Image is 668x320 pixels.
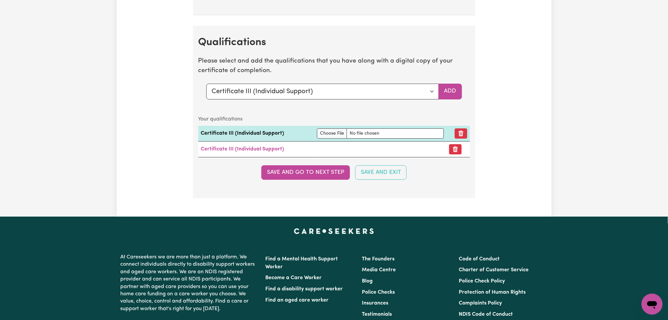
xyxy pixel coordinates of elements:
button: Remove certificate [449,144,462,154]
button: Save and go to next step [261,165,350,180]
a: Police Check Policy [459,279,505,284]
button: Remove qualification [455,128,467,139]
button: Save and Exit [355,165,407,180]
button: Add selected qualification [439,84,462,99]
caption: Your qualifications [198,113,470,126]
a: Insurances [362,301,389,306]
a: Complaints Policy [459,301,502,306]
p: Please select and add the qualifications that you have along with a digital copy of your certific... [198,57,470,76]
a: Media Centre [362,267,396,273]
p: At Careseekers we are more than just a platform. We connect individuals directly to disability su... [121,251,258,315]
a: Find a Mental Health Support Worker [266,256,338,270]
a: Charter of Customer Service [459,267,529,273]
a: Find a disability support worker [266,286,343,292]
a: Police Checks [362,290,395,295]
a: Protection of Human Rights [459,290,526,295]
a: Blog [362,279,373,284]
iframe: Button to launch messaging window [642,294,663,315]
a: NDIS Code of Conduct [459,312,513,317]
a: The Founders [362,256,395,262]
a: Code of Conduct [459,256,500,262]
a: Certificate III (Individual Support) [201,147,284,152]
a: Careseekers home page [294,228,374,234]
a: Testimonials [362,312,392,317]
a: Become a Care Worker [266,275,322,280]
td: Certificate III (Individual Support) [198,126,314,142]
h2: Qualifications [198,36,470,49]
a: Find an aged care worker [266,298,329,303]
